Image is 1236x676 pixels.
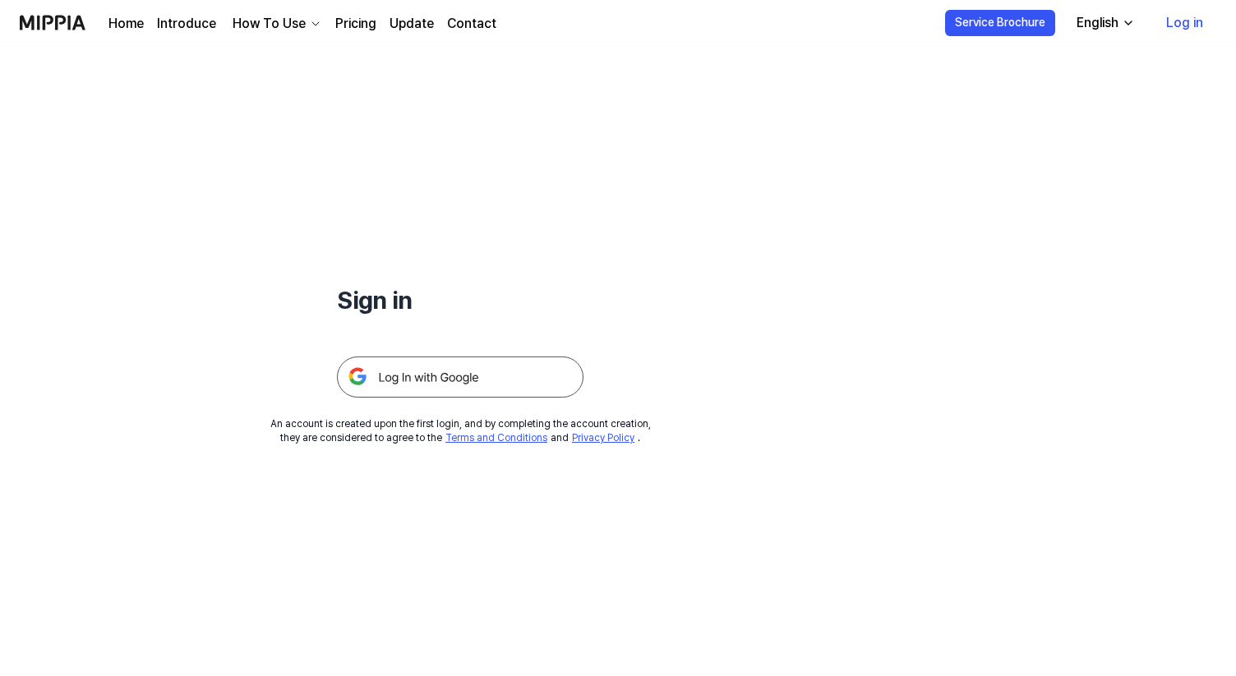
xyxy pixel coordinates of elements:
a: Terms and Conditions [445,432,547,444]
button: How To Use [229,14,322,34]
a: Pricing [335,14,376,34]
div: English [1073,13,1122,33]
a: Privacy Policy [572,432,634,444]
h1: Sign in [337,283,583,317]
button: Service Brochure [945,10,1055,36]
a: Update [390,14,434,34]
a: Home [108,14,144,34]
div: An account is created upon the first login, and by completing the account creation, they are cons... [270,417,651,445]
img: 구글 로그인 버튼 [337,356,583,398]
a: Contact [447,14,496,34]
a: Introduce [157,14,216,34]
div: How To Use [229,14,309,34]
button: English [1063,7,1145,39]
